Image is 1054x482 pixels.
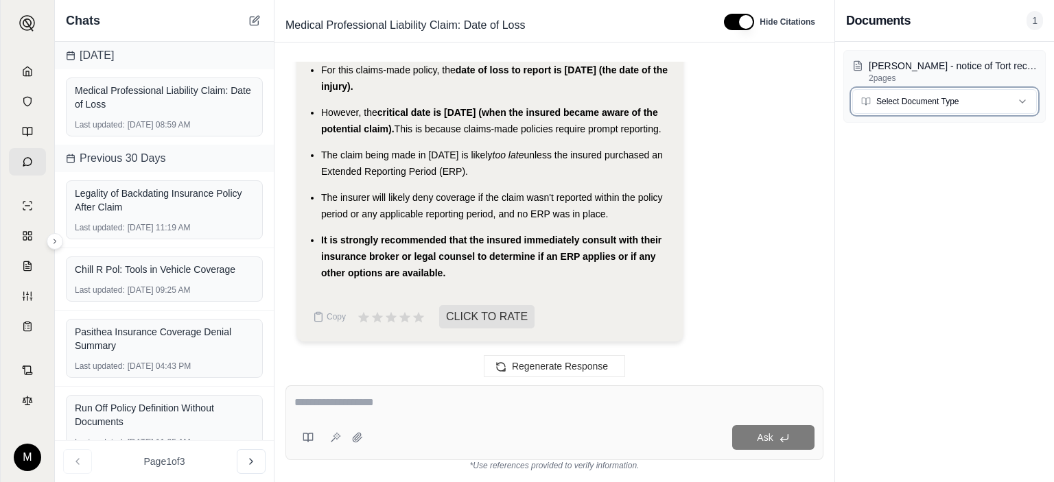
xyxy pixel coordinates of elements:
[852,59,1037,84] button: [PERSON_NAME] - notice of Tort received [DATE].pdf2pages
[1027,11,1043,30] span: 1
[321,107,658,134] span: critical date is [DATE] (when the insured became aware of the potential claim).
[75,263,254,276] div: Chill R Pol: Tools in Vehicle Coverage
[14,10,41,37] button: Expand sidebar
[9,313,46,340] a: Coverage Table
[9,222,46,250] a: Policy Comparisons
[869,73,1037,84] p: 2 pages
[75,222,254,233] div: [DATE] 11:19 AM
[75,119,254,130] div: [DATE] 08:59 AM
[55,145,274,172] div: Previous 30 Days
[75,361,125,372] span: Last updated:
[9,88,46,115] a: Documents Vault
[55,42,274,69] div: [DATE]
[321,64,668,92] span: date of loss to report is [DATE] (the date of the injury).
[9,192,46,219] a: Single Policy
[75,325,254,352] div: Pasithea Insurance Coverage Denial Summary
[321,64,456,75] span: For this claims-made policy, the
[246,12,263,29] button: New Chat
[14,444,41,471] div: M
[19,15,36,32] img: Expand sidebar
[9,58,46,85] a: Home
[75,119,125,130] span: Last updated:
[307,303,351,330] button: Copy
[75,84,254,111] div: Medical Professional Liability Claim: Date of Loss
[493,149,524,160] span: too late
[75,285,254,296] div: [DATE] 09:25 AM
[280,14,707,36] div: Edit Title
[75,222,125,233] span: Last updated:
[321,192,663,219] span: The insurer will likely deny coverage if the claim wasn't reported within the policy period or an...
[280,14,530,36] span: Medical Professional Liability Claim: Date of Loss
[9,252,46,280] a: Claim Coverage
[321,149,663,177] span: unless the insured purchased an Extended Reporting Period (ERP).
[75,437,125,448] span: Last updated:
[484,355,625,377] button: Regenerate Response
[75,401,254,429] div: Run Off Policy Definition Without Documents
[732,425,815,450] button: Ask
[75,285,125,296] span: Last updated:
[9,148,46,176] a: Chat
[75,186,254,214] div: Legality of Backdating Insurance Policy After Claim
[144,455,185,468] span: Page 1 of 3
[395,123,661,134] span: This is because claims-made policies require prompt reporting.
[327,311,346,322] span: Copy
[75,361,254,372] div: [DATE] 04:43 PM
[321,234,661,278] span: It is strongly recommended that the insured immediately consult with their insurance broker or le...
[757,432,773,443] span: Ask
[512,361,608,372] span: Regenerate Response
[321,107,377,118] span: However, the
[321,149,493,160] span: The claim being made in [DATE] is likely
[9,387,46,414] a: Legal Search Engine
[846,11,911,30] h3: Documents
[75,437,254,448] div: [DATE] 11:25 AM
[285,460,823,471] div: *Use references provided to verify information.
[439,305,535,328] span: CLICK TO RATE
[9,118,46,145] a: Prompt Library
[760,16,815,27] span: Hide Citations
[47,233,63,250] button: Expand sidebar
[9,357,46,384] a: Contract Analysis
[66,11,100,30] span: Chats
[869,59,1037,73] p: Gracyn Sharp - notice of Tort received 10.2.24.pdf
[9,282,46,310] a: Custom Report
